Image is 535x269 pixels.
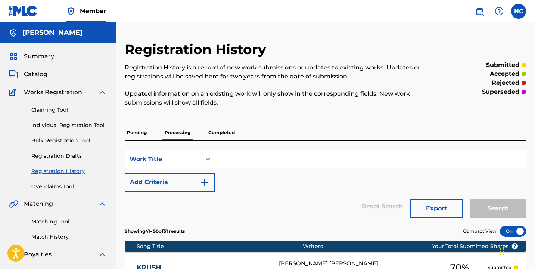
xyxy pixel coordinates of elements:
[495,7,504,16] img: help
[31,167,107,175] a: Registration History
[125,125,149,140] p: Pending
[514,167,535,227] iframe: Resource Center
[200,178,209,187] img: 9d2ae6d4665cec9f34b9.svg
[9,200,18,208] img: Matching
[9,70,47,79] a: CatalogCatalog
[125,41,270,58] h2: Registration History
[80,7,106,15] span: Member
[24,250,52,259] span: Royalties
[22,28,83,37] h5: Nolan Chapman
[98,88,107,97] img: expand
[98,250,107,259] img: expand
[31,218,107,226] a: Matching Tool
[490,69,519,78] p: accepted
[206,125,237,140] p: Completed
[137,242,303,250] div: Song Title
[24,52,54,61] span: Summary
[500,241,504,263] div: Drag
[31,233,107,241] a: Match History
[24,200,53,208] span: Matching
[303,242,455,250] div: Writers
[9,52,18,61] img: Summary
[125,89,434,107] p: Updated information on an existing work will only show in the corresponding fields. New work subm...
[31,106,107,114] a: Claiming Tool
[475,7,484,16] img: search
[410,199,463,218] button: Export
[125,150,526,222] form: Search Form
[9,6,38,16] img: MLC Logo
[66,7,75,16] img: Top Rightsholder
[31,183,107,191] a: Overclaims Tool
[31,152,107,160] a: Registration Drafts
[125,63,434,81] p: Registration History is a record of new work submissions or updates to existing works. Updates or...
[498,233,535,269] iframe: Chat Widget
[125,228,185,235] p: Showing 41 - 50 of 51 results
[9,70,18,79] img: Catalog
[130,155,197,164] div: Work Title
[482,87,519,96] p: superseded
[162,125,193,140] p: Processing
[472,4,487,19] a: Public Search
[486,61,519,69] p: submitted
[31,137,107,145] a: Bulk Registration Tool
[125,173,215,192] button: Add Criteria
[432,242,518,250] span: Your Total Submitted Shares
[31,121,107,129] a: Individual Registration Tool
[9,28,18,37] img: Accounts
[492,78,519,87] p: rejected
[511,4,526,19] div: User Menu
[9,88,19,97] img: Works Registration
[98,200,107,208] img: expand
[9,52,54,61] a: SummarySummary
[24,88,82,97] span: Works Registration
[492,4,507,19] div: Help
[463,228,497,235] span: Compact View
[24,70,47,79] span: Catalog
